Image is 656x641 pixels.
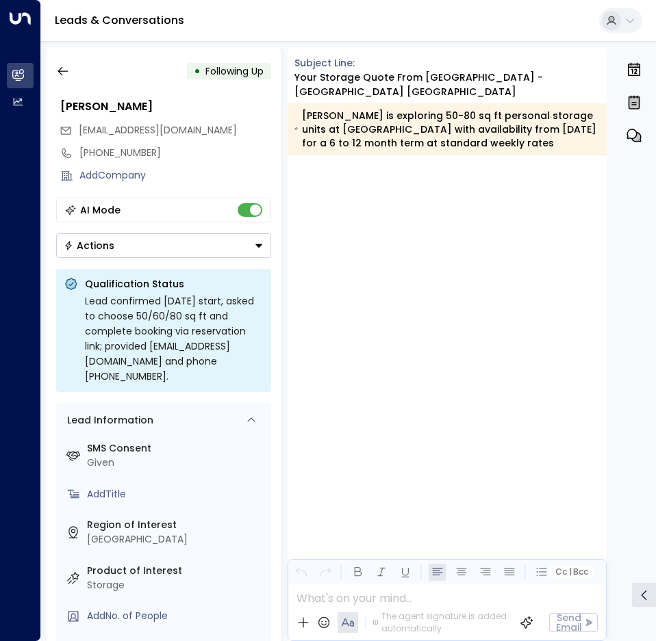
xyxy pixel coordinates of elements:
div: [PERSON_NAME] [60,99,271,115]
div: AddNo. of People [87,609,266,623]
span: | [568,567,571,577]
label: SMS Consent [87,441,266,456]
p: Qualification Status [85,277,263,291]
span: matty.handley02@gmail.com [79,123,237,138]
span: [EMAIL_ADDRESS][DOMAIN_NAME] [79,123,237,137]
div: [PHONE_NUMBER] [79,146,271,160]
div: [PERSON_NAME] is exploring 50-80 sq ft personal storage units at [GEOGRAPHIC_DATA] with availabil... [294,109,599,150]
div: • [194,59,201,83]
a: Leads & Conversations [55,12,184,28]
label: Region of Interest [87,518,266,532]
button: Cc|Bcc [550,566,594,579]
div: [GEOGRAPHIC_DATA] [87,532,266,547]
div: AddCompany [79,168,271,183]
div: AddTitle [87,487,266,501]
div: Button group with a nested menu [56,233,271,258]
div: Lead Information [62,413,153,428]
div: Actions [64,239,114,252]
span: Following Up [205,64,264,78]
div: Lead confirmed [DATE] start, asked to choose 50/60/80 sq ft and complete booking via reservation ... [85,293,263,384]
div: Your storage quote from [GEOGRAPHIC_DATA] - [GEOGRAPHIC_DATA] [GEOGRAPHIC_DATA] [294,70,607,99]
div: Storage [87,578,266,592]
span: Subject Line: [294,56,355,70]
button: Redo [316,564,333,581]
button: Actions [56,233,271,258]
div: The agent signature is added automatically [373,610,509,635]
div: Given [87,456,266,470]
label: Product of Interest [87,564,266,578]
div: AI Mode [80,203,121,217]
button: Undo [292,564,310,581]
span: Cc Bcc [555,567,588,577]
